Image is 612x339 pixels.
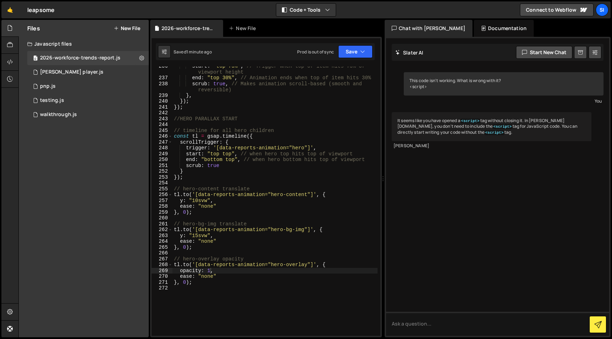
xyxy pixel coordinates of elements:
h2: Files [27,24,40,32]
button: Start new chat [516,46,572,59]
div: 246 [152,133,172,139]
div: [PERSON_NAME] player.js [40,69,103,75]
code: <script> [460,119,480,123]
div: 251 [152,163,172,169]
div: 261 [152,221,172,227]
div: 1 minute ago [186,49,212,55]
span: 0 [33,56,38,62]
div: 272 [152,285,172,291]
div: 240 [152,98,172,104]
div: 249 [152,151,172,157]
div: 265 [152,245,172,251]
div: 15013/44753.js [27,93,151,108]
h2: Slater AI [395,49,424,56]
button: Code + Tools [276,4,336,16]
div: 238 [152,81,172,93]
div: 15013/39160.js [27,108,151,122]
div: walkthrough.js [40,111,77,118]
div: 258 [152,203,172,209]
div: 270 [152,274,172,280]
a: SI [596,4,608,16]
div: Chat with [PERSON_NAME] [385,20,472,37]
div: 250 [152,157,172,163]
div: 2026-workforce-trends-report.js [40,55,120,61]
div: 242 [152,110,172,116]
button: Save [338,45,373,58]
div: 267 [152,256,172,262]
div: 15013/41198.js [27,65,151,79]
div: 254 [152,180,172,186]
div: 239 [152,93,172,99]
div: 245 [152,128,172,134]
div: leapsome [27,6,55,14]
div: 264 [152,239,172,245]
div: pnp.js [40,83,56,90]
div: 236 [152,63,172,75]
div: Javascript files [19,37,149,51]
div: testing.js [40,97,64,104]
div: 255 [152,186,172,192]
div: 15013/47339.js [27,51,151,65]
div: 243 [152,116,172,122]
div: 257 [152,198,172,204]
div: 241 [152,104,172,110]
div: 268 [152,262,172,268]
div: New File [229,25,259,32]
div: 262 [152,227,172,233]
div: Saved [174,49,212,55]
div: 266 [152,250,172,256]
div: 256 [152,192,172,198]
code: <script> [484,130,504,135]
div: Documentation [474,20,534,37]
div: 248 [152,145,172,151]
div: 244 [152,122,172,128]
a: Connect to Webflow [520,4,594,16]
div: 260 [152,215,172,221]
div: 2026-workforce-trends-report.js [161,25,215,32]
div: 271 [152,280,172,286]
code: <script> [493,124,512,129]
div: 253 [152,174,172,180]
div: This code isn't working. What is wrong with it? <script> [404,72,603,96]
div: 263 [152,233,172,239]
div: You [406,97,602,105]
div: 15013/45074.js [27,79,151,93]
div: 247 [152,139,172,145]
div: Prod is out of sync [297,49,334,55]
div: It seems like you have opened a tag without closing it. In [PERSON_NAME][DOMAIN_NAME], you don't ... [392,112,591,141]
div: 252 [152,168,172,174]
div: [PERSON_NAME] [393,143,590,149]
a: 🤙 [1,1,19,18]
div: 237 [152,75,172,81]
div: 259 [152,209,172,216]
button: New File [114,25,140,31]
div: 269 [152,268,172,274]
